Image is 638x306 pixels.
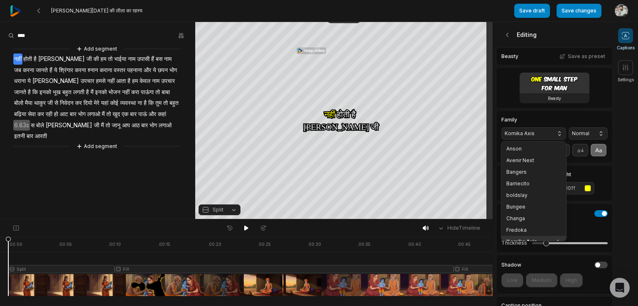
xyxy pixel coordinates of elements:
[506,204,551,210] span: Bungee
[506,180,551,187] span: Barriecito
[506,238,551,245] span: Komika Axis
[506,157,551,164] span: Avenir Next
[506,146,551,152] span: Anson
[501,141,566,241] div: Komika Axis
[506,215,551,222] span: Changa
[610,278,630,298] div: Open Intercom Messenger
[506,169,551,175] span: Bangers
[501,127,566,140] button: Komika Axis
[506,227,551,233] span: Fredoka
[505,130,550,137] span: Komika Axis
[506,192,551,199] span: boldslay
